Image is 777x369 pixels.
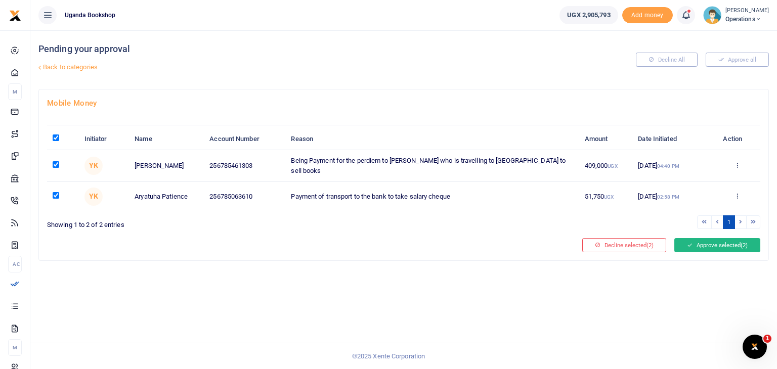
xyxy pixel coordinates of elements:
[129,182,204,211] td: Aryatuha Patience
[9,11,21,19] a: logo-small logo-large logo-large
[763,335,771,343] span: 1
[8,339,22,356] li: M
[579,182,632,211] td: 51,750
[559,6,618,24] a: UGX 2,905,793
[714,128,760,150] th: Action: activate to sort column ascending
[657,163,679,169] small: 04:40 PM
[604,194,614,200] small: UGX
[632,182,714,211] td: [DATE]
[674,238,760,252] button: Approve selected(2)
[632,150,714,181] td: [DATE]
[8,256,22,272] li: Ac
[78,128,129,150] th: Initiator: activate to sort column ascending
[38,43,523,55] h4: Pending your approval
[8,83,22,100] li: M
[9,10,21,22] img: logo-small
[555,6,622,24] li: Wallet ballance
[723,215,735,229] a: 1
[646,242,654,249] span: (2)
[36,59,523,76] a: Back to categories
[725,7,769,15] small: [PERSON_NAME]
[129,128,204,150] th: Name: activate to sort column ascending
[84,188,103,206] span: Yvone Kaliboobo
[285,150,579,181] td: Being Payment for the perdiem to [PERSON_NAME] who is travelling to [GEOGRAPHIC_DATA] to sell books
[47,214,400,230] div: Showing 1 to 2 of 2 entries
[608,163,617,169] small: UGX
[47,98,760,109] h4: Mobile Money
[743,335,767,359] iframe: Intercom live chat
[725,15,769,24] span: Operations
[622,11,673,18] a: Add money
[622,7,673,24] li: Toup your wallet
[84,157,103,175] span: Yvone Kaliboobo
[703,6,769,24] a: profile-user [PERSON_NAME] Operations
[579,128,632,150] th: Amount: activate to sort column ascending
[204,150,285,181] td: 256785461303
[47,128,78,150] th: : activate to sort column descending
[61,11,120,20] span: Uganda bookshop
[285,182,579,211] td: Payment of transport to the bank to take salary cheque
[579,150,632,181] td: 409,000
[129,150,204,181] td: [PERSON_NAME]
[741,242,748,249] span: (2)
[204,182,285,211] td: 256785063610
[703,6,721,24] img: profile-user
[285,128,579,150] th: Reason: activate to sort column ascending
[582,238,666,252] button: Decline selected(2)
[622,7,673,24] span: Add money
[204,128,285,150] th: Account Number: activate to sort column ascending
[657,194,679,200] small: 02:58 PM
[567,10,610,20] span: UGX 2,905,793
[632,128,714,150] th: Date Initiated: activate to sort column ascending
